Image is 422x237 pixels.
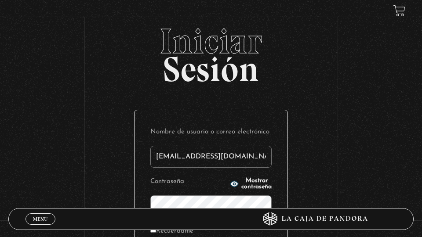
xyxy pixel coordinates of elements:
[393,5,405,17] a: View your shopping cart
[150,176,227,188] label: Contraseña
[8,24,414,80] h2: Sesión
[30,224,51,230] span: Cerrar
[230,178,272,190] button: Mostrar contraseña
[8,24,414,59] span: Iniciar
[241,178,272,190] span: Mostrar contraseña
[150,126,272,139] label: Nombre de usuario o correo electrónico
[33,216,47,222] span: Menu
